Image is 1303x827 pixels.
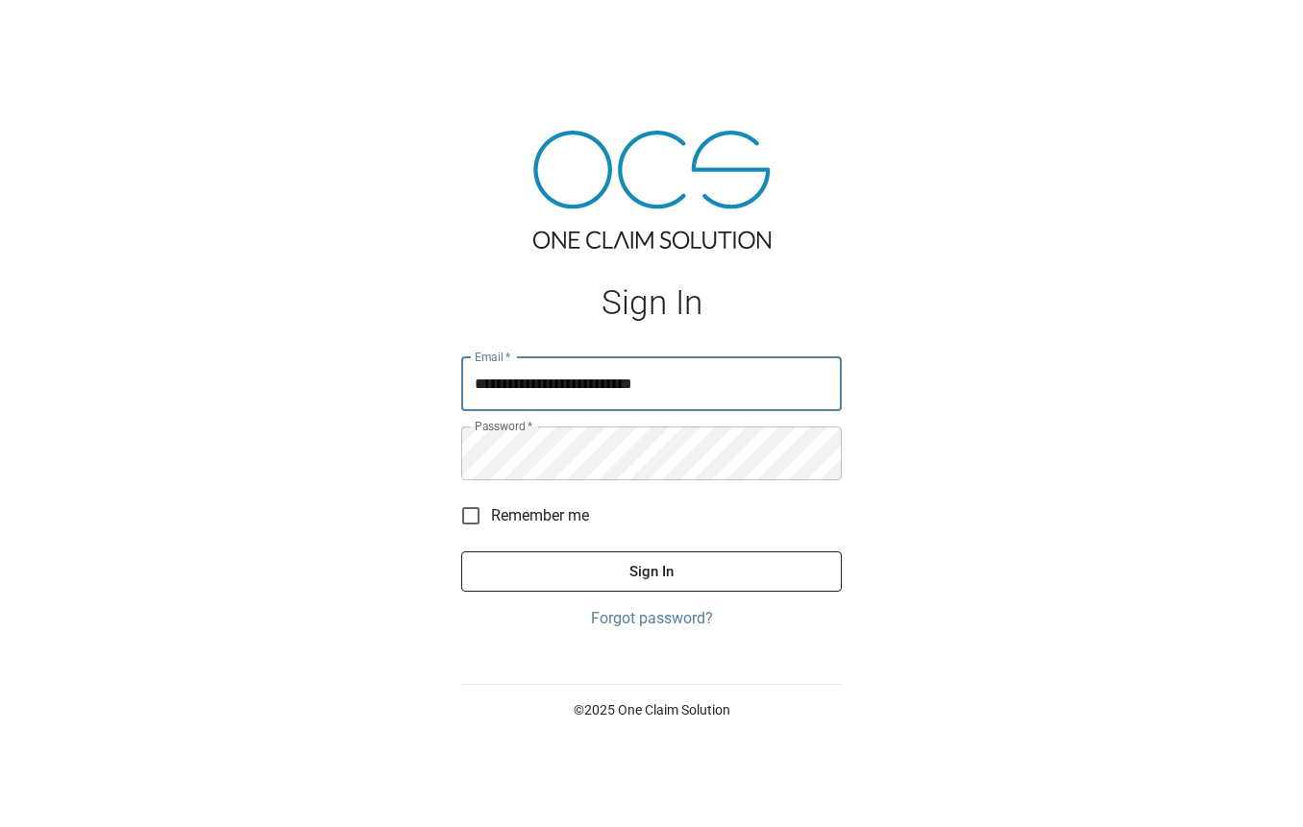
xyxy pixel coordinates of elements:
img: ocs-logo-white-transparent.png [23,12,100,50]
p: © 2025 One Claim Solution [461,700,842,719]
label: Email [475,349,511,365]
a: Forgot password? [461,607,842,630]
img: ocs-logo-tra.png [533,131,771,249]
button: Sign In [461,551,842,592]
h1: Sign In [461,283,842,323]
span: Remember me [491,504,589,527]
label: Password [475,418,532,434]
